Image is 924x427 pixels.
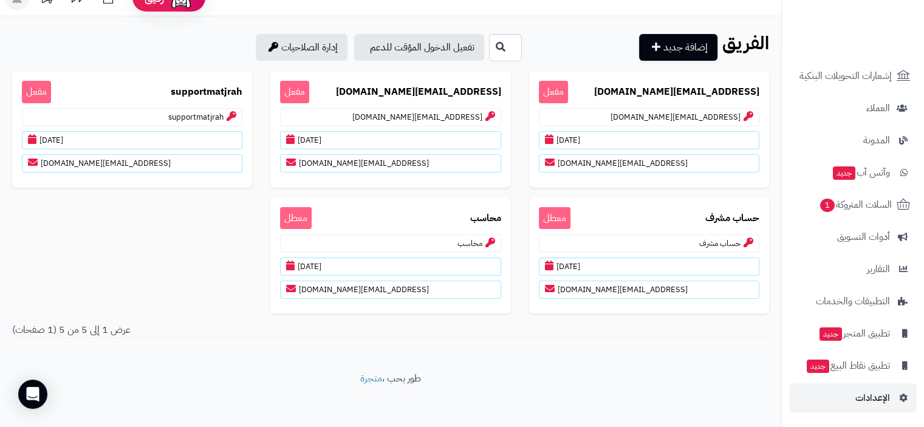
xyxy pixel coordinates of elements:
a: الإعدادات [789,383,917,412]
div: عرض 1 إلى 5 من 5 (1 صفحات) [3,323,391,337]
a: العملاء [789,94,917,123]
span: وآتس آب [832,164,890,181]
a: تطبيق المتجرجديد [789,319,917,348]
span: الإعدادات [855,389,890,406]
span: مفعل [539,81,568,103]
a: وآتس آبجديد [789,158,917,187]
span: مفعل [22,81,51,103]
a: supportmatjrah مفعلsupportmatjrah[DATE][EMAIL_ADDRESS][DOMAIN_NAME] [12,71,252,188]
a: المدونة [789,126,917,155]
span: إشعارات التحويلات البنكية [799,67,892,84]
a: إدارة الصلاحيات [256,34,347,61]
span: جديد [820,327,842,341]
span: معطل [280,207,312,230]
a: أدوات التسويق [789,222,917,251]
span: المدونة [863,132,890,149]
span: التطبيقات والخدمات [816,293,890,310]
a: التقارير [789,254,917,284]
span: التقارير [867,261,890,278]
a: إشعارات التحويلات البنكية [789,61,917,91]
p: محاسب [280,234,501,253]
b: [EMAIL_ADDRESS][DOMAIN_NAME] [594,85,759,99]
p: [EMAIL_ADDRESS][DOMAIN_NAME] [280,281,501,299]
p: [EMAIL_ADDRESS][DOMAIN_NAME] [539,281,759,299]
span: مفعل [280,81,309,103]
p: [EMAIL_ADDRESS][DOMAIN_NAME] [539,154,759,173]
b: [EMAIL_ADDRESS][DOMAIN_NAME] [336,85,501,99]
span: جديد [807,360,829,373]
p: [DATE] [22,131,242,149]
span: أدوات التسويق [837,228,890,245]
b: supportmatjrah [171,85,242,99]
p: [DATE] [280,258,501,276]
p: [DATE] [539,131,759,149]
p: [EMAIL_ADDRESS][DOMAIN_NAME] [280,108,501,126]
p: supportmatjrah [22,108,242,126]
img: logo-2.png [841,28,912,53]
b: حساب مشرف [705,211,759,225]
a: تطبيق نقاط البيعجديد [789,351,917,380]
p: [EMAIL_ADDRESS][DOMAIN_NAME] [280,154,501,173]
b: الفريق [722,29,769,56]
p: حساب مشرف [539,234,759,253]
span: العملاء [866,100,890,117]
p: [EMAIL_ADDRESS][DOMAIN_NAME] [539,108,759,126]
a: [EMAIL_ADDRESS][DOMAIN_NAME] مفعل[EMAIL_ADDRESS][DOMAIN_NAME][DATE][EMAIL_ADDRESS][DOMAIN_NAME] [270,71,510,188]
span: تطبيق المتجر [818,325,890,342]
span: 1 [820,199,835,213]
span: جديد [833,166,855,180]
p: [DATE] [280,131,501,149]
div: Open Intercom Messenger [18,380,47,409]
a: التطبيقات والخدمات [789,287,917,316]
p: [EMAIL_ADDRESS][DOMAIN_NAME] [22,154,242,173]
a: متجرة [360,371,382,386]
span: معطل [539,207,570,230]
span: تطبيق نقاط البيع [806,357,890,374]
p: [DATE] [539,258,759,276]
a: إضافة جديد [639,34,717,61]
a: محاسب معطلمحاسب[DATE][EMAIL_ADDRESS][DOMAIN_NAME] [270,197,510,314]
a: تفعيل الدخول المؤقت للدعم [354,34,484,61]
a: السلات المتروكة1 [789,190,917,219]
b: محاسب [470,211,501,225]
a: حساب مشرف معطلحساب مشرف[DATE][EMAIL_ADDRESS][DOMAIN_NAME] [529,197,769,314]
span: السلات المتروكة [819,196,892,213]
a: [EMAIL_ADDRESS][DOMAIN_NAME] مفعل[EMAIL_ADDRESS][DOMAIN_NAME][DATE][EMAIL_ADDRESS][DOMAIN_NAME] [529,71,769,188]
